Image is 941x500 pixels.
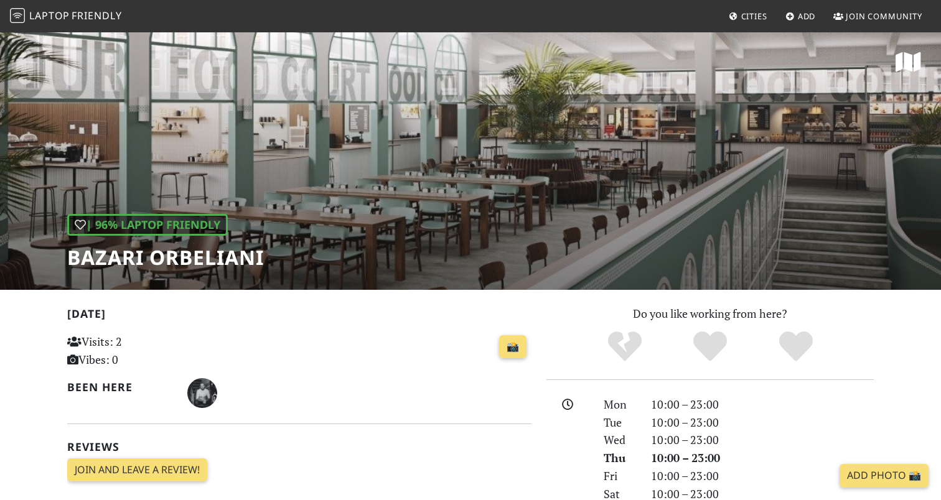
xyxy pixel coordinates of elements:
div: Definitely! [753,330,839,364]
span: Alan Leviton [187,384,217,399]
span: Join Community [846,11,922,22]
a: 📸 [499,335,527,359]
h2: Reviews [67,440,531,453]
h2: Been here [67,381,172,394]
a: Join and leave a review! [67,458,207,482]
div: 10:00 – 23:00 [644,449,881,467]
span: Friendly [72,9,121,22]
a: Add [780,5,821,27]
h1: Bazari Orbeliani [67,246,264,269]
a: Join Community [828,5,927,27]
div: 10:00 – 23:00 [644,414,881,432]
a: Cities [724,5,772,27]
img: LaptopFriendly [10,8,25,23]
div: Thu [596,449,644,467]
span: Cities [741,11,767,22]
div: 10:00 – 23:00 [644,467,881,485]
div: Tue [596,414,644,432]
div: Wed [596,431,644,449]
div: No [582,330,668,364]
div: Mon [596,396,644,414]
img: 2734-alan.jpg [187,378,217,408]
div: 10:00 – 23:00 [644,396,881,414]
span: Laptop [29,9,70,22]
div: | 96% Laptop Friendly [67,214,228,236]
a: LaptopFriendly LaptopFriendly [10,6,122,27]
div: Fri [596,467,644,485]
a: Add Photo 📸 [840,464,929,488]
div: Yes [667,330,753,364]
h2: [DATE] [67,307,531,325]
p: Visits: 2 Vibes: 0 [67,333,212,369]
div: 10:00 – 23:00 [644,431,881,449]
span: Add [798,11,816,22]
p: Do you like working from here? [546,305,874,323]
